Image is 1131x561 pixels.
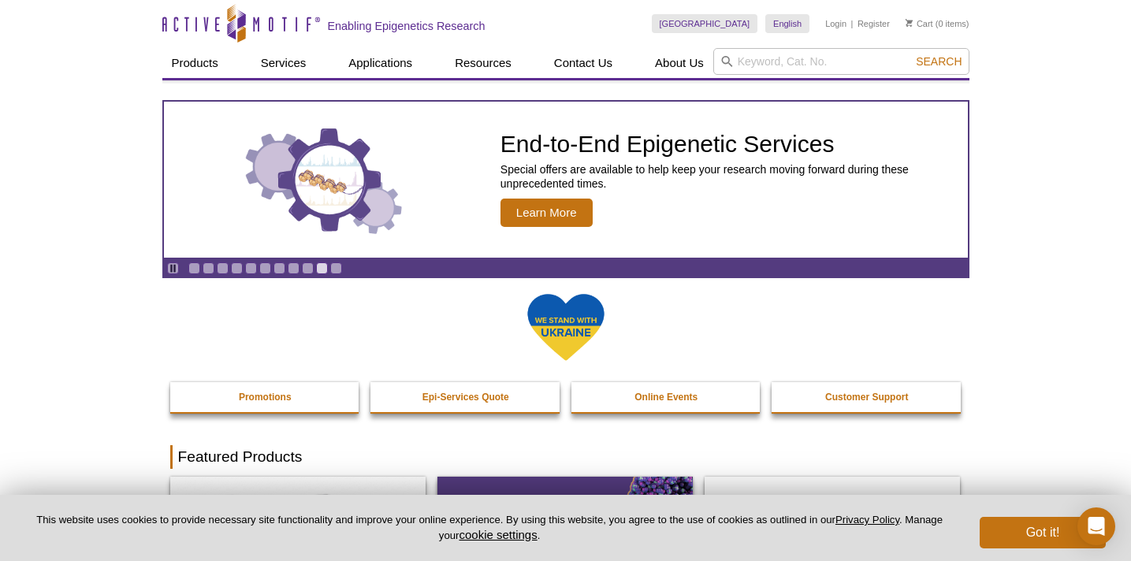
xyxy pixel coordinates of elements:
img: Your Cart [906,19,913,27]
div: Open Intercom Messenger [1077,507,1115,545]
a: Toggle autoplay [167,262,179,274]
a: Three gears with decorative charts inside the larger center gear. End-to-End Epigenetic Services ... [164,102,968,258]
h2: End-to-End Epigenetic Services [500,132,960,156]
strong: Promotions [239,392,292,403]
a: Register [858,18,890,29]
a: Go to slide 3 [217,262,229,274]
a: Customer Support [772,382,962,412]
a: About Us [645,48,713,78]
li: (0 items) [906,14,969,33]
a: Go to slide 5 [245,262,257,274]
input: Keyword, Cat. No. [713,48,969,75]
a: Epi-Services Quote [370,382,561,412]
h2: Featured Products [170,445,962,469]
a: Go to slide 4 [231,262,243,274]
a: Go to slide 8 [288,262,299,274]
strong: Customer Support [825,392,908,403]
a: Go to slide 7 [273,262,285,274]
span: Search [916,55,962,68]
p: This website uses cookies to provide necessary site functionality and improve your online experie... [25,513,954,543]
a: Applications [339,48,422,78]
a: English [765,14,809,33]
a: Login [825,18,846,29]
img: We Stand With Ukraine [526,292,605,362]
li: | [851,14,854,33]
a: Cart [906,18,933,29]
button: Got it! [980,517,1106,548]
strong: Online Events [634,392,698,403]
a: Services [251,48,316,78]
a: Privacy Policy [835,514,899,526]
strong: Epi-Services Quote [422,392,509,403]
a: Go to slide 6 [259,262,271,274]
a: Resources [445,48,521,78]
a: Online Events [571,382,762,412]
button: Search [911,54,966,69]
img: Three gears with decorative charts inside the larger center gear. [245,124,403,235]
button: cookie settings [459,528,537,541]
a: [GEOGRAPHIC_DATA] [652,14,758,33]
article: End-to-End Epigenetic Services [164,102,968,258]
a: Contact Us [545,48,622,78]
a: Promotions [170,382,361,412]
span: Learn More [500,199,593,227]
a: Go to slide 2 [203,262,214,274]
h2: Enabling Epigenetics Research [328,19,486,33]
a: Go to slide 9 [302,262,314,274]
a: Go to slide 11 [330,262,342,274]
p: Special offers are available to help keep your research moving forward during these unprecedented... [500,162,960,191]
a: Products [162,48,228,78]
a: Go to slide 10 [316,262,328,274]
a: Go to slide 1 [188,262,200,274]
